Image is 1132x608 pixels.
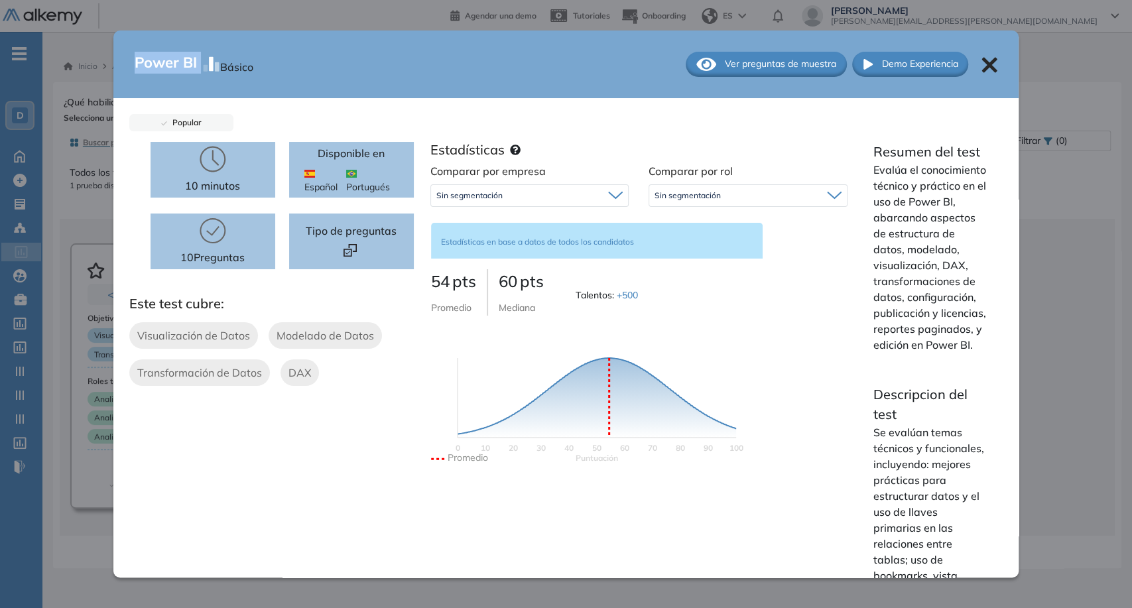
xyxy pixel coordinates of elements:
[455,443,460,453] text: 0
[576,288,641,302] span: Talentos :
[346,166,398,194] span: Portugués
[649,164,733,178] span: Comparar por rol
[617,289,638,301] span: +500
[620,443,629,453] text: 60
[481,443,490,453] text: 10
[304,166,346,194] span: Español
[725,57,836,71] span: Ver preguntas de muestra
[536,443,546,453] text: 30
[499,302,535,314] span: Mediana
[344,244,356,257] img: Format test logo
[509,443,518,453] text: 20
[441,237,634,247] span: Estadísticas en base a datos de todos los candidatos
[167,117,202,127] span: Popular
[288,365,311,381] span: DAX
[499,269,544,293] p: 60
[873,385,987,424] p: Descripcion del test
[448,452,488,463] text: Promedio
[306,223,397,239] span: Tipo de preguntas
[277,328,374,343] span: Modelado de Datos
[135,52,197,77] span: Power BI
[676,443,685,453] text: 80
[346,170,357,178] img: BRA
[185,178,240,194] p: 10 minutos
[431,269,476,293] p: 54
[576,453,618,463] text: Scores
[873,142,987,162] p: Resumen del test
[129,296,420,312] h3: Este test cubre:
[520,271,544,291] span: pts
[436,190,503,201] span: Sin segmentación
[137,365,262,381] span: Transformación de Datos
[137,328,250,343] span: Visualización de Datos
[220,54,253,75] div: Básico
[180,249,245,265] p: 10 Preguntas
[431,302,472,314] span: Promedio
[655,190,721,201] span: Sin segmentación
[452,271,476,291] span: pts
[592,443,601,453] text: 50
[430,142,505,158] h3: Estadísticas
[318,145,385,161] p: Disponible en
[564,443,574,453] text: 40
[648,443,657,453] text: 70
[881,57,958,71] span: Demo Experiencia
[304,170,315,178] img: ESP
[873,162,987,353] p: Evalúa el conocimiento técnico y práctico en el uso de Power BI, abarcando aspectos de estructura...
[430,164,546,178] span: Comparar por empresa
[729,443,743,453] text: 100
[704,443,713,453] text: 90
